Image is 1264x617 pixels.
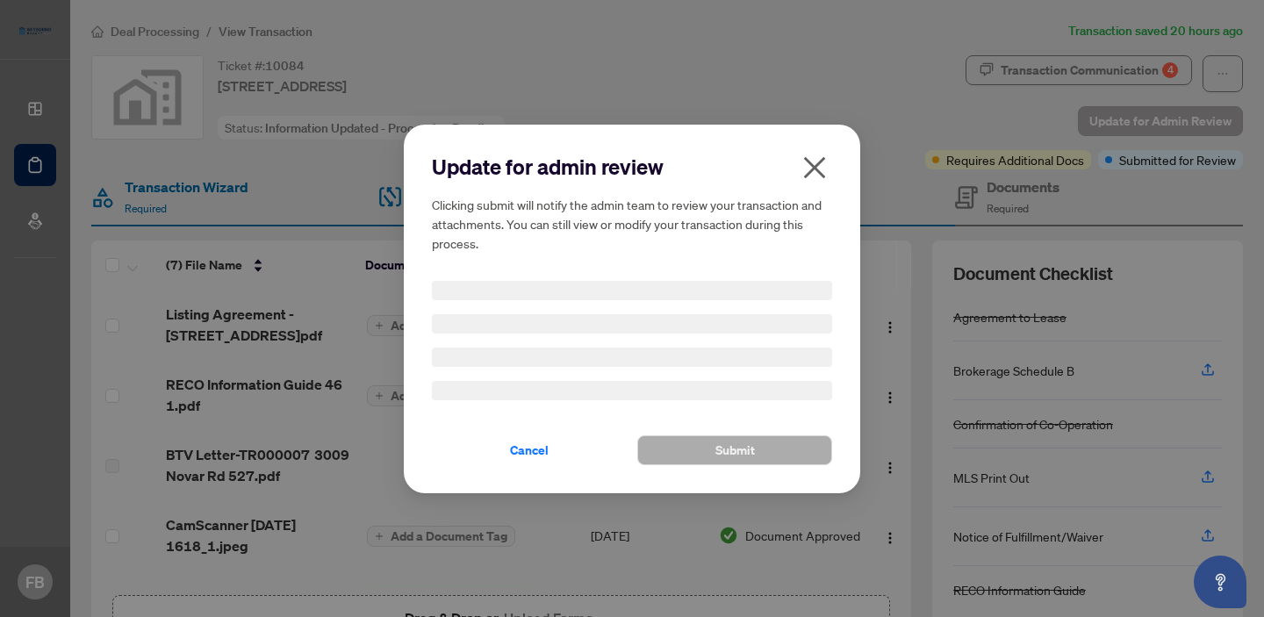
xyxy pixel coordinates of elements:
h2: Update for admin review [432,153,832,181]
span: close [801,154,829,182]
button: Submit [637,435,832,465]
button: Open asap [1194,556,1246,608]
span: Cancel [510,436,549,464]
h5: Clicking submit will notify the admin team to review your transaction and attachments. You can st... [432,195,832,253]
button: Cancel [432,435,627,465]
